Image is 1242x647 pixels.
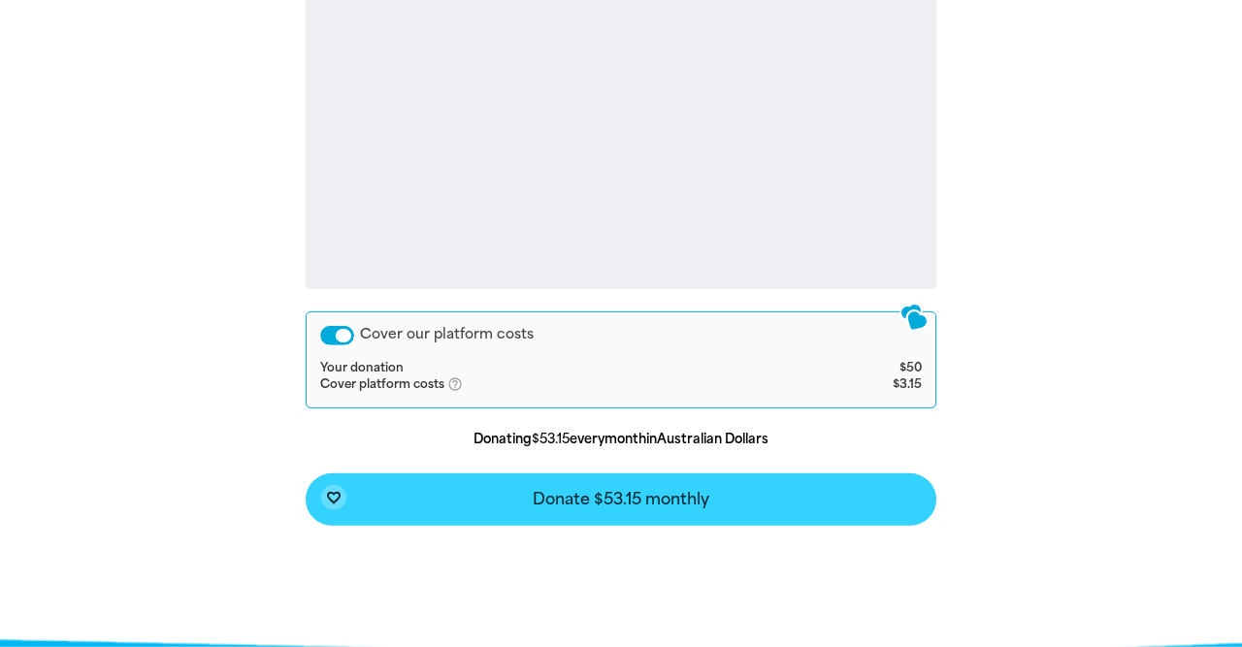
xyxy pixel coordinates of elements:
td: Your donation [320,361,821,376]
i: favorite_border [326,490,342,505]
td: Cover platform costs [320,376,821,394]
p: Donating every month in Australian Dollars [306,430,936,449]
td: $50 [821,361,922,376]
b: $53.15 [532,432,570,446]
span: Donate $53.15 monthly [533,492,709,507]
button: favorite_borderDonate $53.15 monthly [306,473,936,526]
i: help_outlined [447,376,478,392]
td: $3.15 [821,376,922,394]
button: Cover our platform costs [320,326,354,345]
